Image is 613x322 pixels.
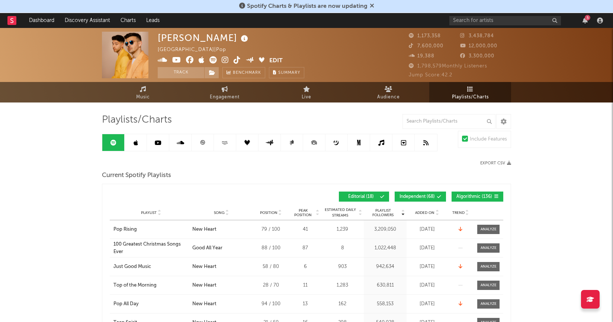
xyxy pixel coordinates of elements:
div: 1,022,448 [366,244,405,252]
span: 7,600,000 [409,44,443,48]
span: 3,438,784 [460,34,494,38]
div: Good All Year [192,244,222,252]
button: Track [158,67,204,78]
div: Pop All Day [113,300,139,308]
a: Pop All Day [113,300,189,308]
a: Dashboard [24,13,60,28]
div: 558,153 [366,300,405,308]
span: Spotify Charts & Playlists are now updating [247,3,368,9]
button: Independent(68) [395,192,446,202]
span: 1,798,579 Monthly Listeners [409,64,487,69]
div: [DATE] [408,282,446,289]
div: 1,239 [323,226,362,233]
div: [GEOGRAPHIC_DATA] | Pop [158,45,235,54]
div: New Heart [192,300,216,308]
span: Playlist Followers [366,208,400,217]
button: Editorial(18) [339,192,389,202]
div: 1,283 [323,282,362,289]
a: Music [102,82,184,102]
a: Pop Rising [113,226,189,233]
div: 5 [585,15,590,20]
a: Playlists/Charts [429,82,511,102]
span: Estimated Daily Streams [323,207,357,218]
input: Search Playlists/Charts [402,114,495,129]
span: 19,388 [409,54,434,59]
div: [DATE] [408,226,446,233]
a: 100 Greatest Christmas Songs Ever [113,241,189,255]
button: Algorithmic(136) [452,192,503,202]
span: 1,173,358 [409,34,441,38]
span: 3,300,000 [460,54,494,59]
div: 162 [323,300,362,308]
div: 630,811 [366,282,405,289]
div: New Heart [192,263,216,271]
div: 13 [291,300,319,308]
span: Song [214,211,225,215]
span: Playlists/Charts [452,93,489,102]
span: Live [302,93,311,102]
span: Music [136,93,150,102]
a: Engagement [184,82,266,102]
div: New Heart [192,282,216,289]
span: Summary [278,71,300,75]
div: 6 [291,263,319,271]
span: Engagement [210,93,240,102]
div: 58 / 80 [254,263,288,271]
button: Summary [269,67,304,78]
button: 5 [582,18,588,23]
div: 11 [291,282,319,289]
div: 94 / 100 [254,300,288,308]
div: [DATE] [408,263,446,271]
span: Playlist [141,211,157,215]
span: Current Spotify Playlists [102,171,171,180]
a: Charts [115,13,141,28]
span: Added On [415,211,434,215]
div: New Heart [192,226,216,233]
div: Include Features [470,135,507,144]
span: Editorial ( 18 ) [344,195,378,199]
a: Discovery Assistant [60,13,115,28]
button: Export CSV [480,161,511,165]
span: Audience [377,93,400,102]
span: Jump Score: 42.2 [409,73,452,78]
span: Benchmark [233,69,261,78]
span: Playlists/Charts [102,116,172,124]
span: 12,000,000 [460,44,497,48]
a: Just Good Music [113,263,189,271]
div: [DATE] [408,244,446,252]
div: 87 [291,244,319,252]
div: 903 [323,263,362,271]
div: Pop Rising [113,226,137,233]
div: Top of the Morning [113,282,157,289]
span: Algorithmic ( 136 ) [456,195,492,199]
div: 8 [323,244,362,252]
a: Benchmark [222,67,265,78]
span: Independent ( 68 ) [399,195,435,199]
div: 79 / 100 [254,226,288,233]
div: 41 [291,226,319,233]
a: Top of the Morning [113,282,189,289]
a: Leads [141,13,165,28]
div: 3,209,050 [366,226,405,233]
div: [PERSON_NAME] [158,32,250,44]
span: Trend [452,211,465,215]
span: Position [260,211,277,215]
a: Live [266,82,347,102]
span: Dismiss [370,3,374,9]
button: Edit [269,56,283,66]
div: 942,634 [366,263,405,271]
input: Search for artists [449,16,561,25]
span: Peak Position [291,208,315,217]
div: 88 / 100 [254,244,288,252]
div: Just Good Music [113,263,151,271]
a: Audience [347,82,429,102]
div: 28 / 70 [254,282,288,289]
div: [DATE] [408,300,446,308]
